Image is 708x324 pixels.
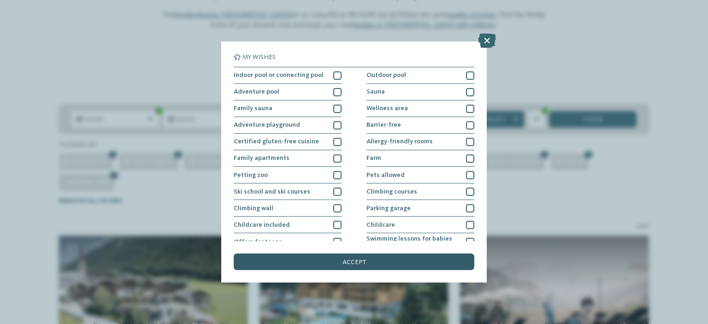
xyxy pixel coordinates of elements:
[366,138,433,145] span: Allergy-friendly rooms
[366,205,411,212] span: Parking garage
[366,189,417,195] span: Climbing courses
[342,259,366,265] span: accept
[234,138,319,145] span: Certified gluten-free cuisine
[234,105,272,112] span: Family sauna
[234,189,310,195] span: Ski school and ski courses
[234,72,324,78] span: Indoor pool or connecting pool
[234,172,268,178] span: Petting zoo
[366,105,408,112] span: Wellness area
[234,222,290,228] span: Childcare included
[366,122,401,128] span: Barrier-free
[234,205,273,212] span: Climbing wall
[366,72,406,78] span: Outdoor pool
[234,239,282,245] span: Offers for teens
[366,88,385,95] span: Sauna
[366,155,381,161] span: Farm
[366,172,405,178] span: Pets allowed
[242,54,276,60] span: My wishes
[234,88,279,95] span: Adventure pool
[234,122,300,128] span: Adventure playground
[366,222,395,228] span: Childcare
[234,155,289,161] span: Family apartments
[366,236,460,249] span: Swimming lessons for babies and children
